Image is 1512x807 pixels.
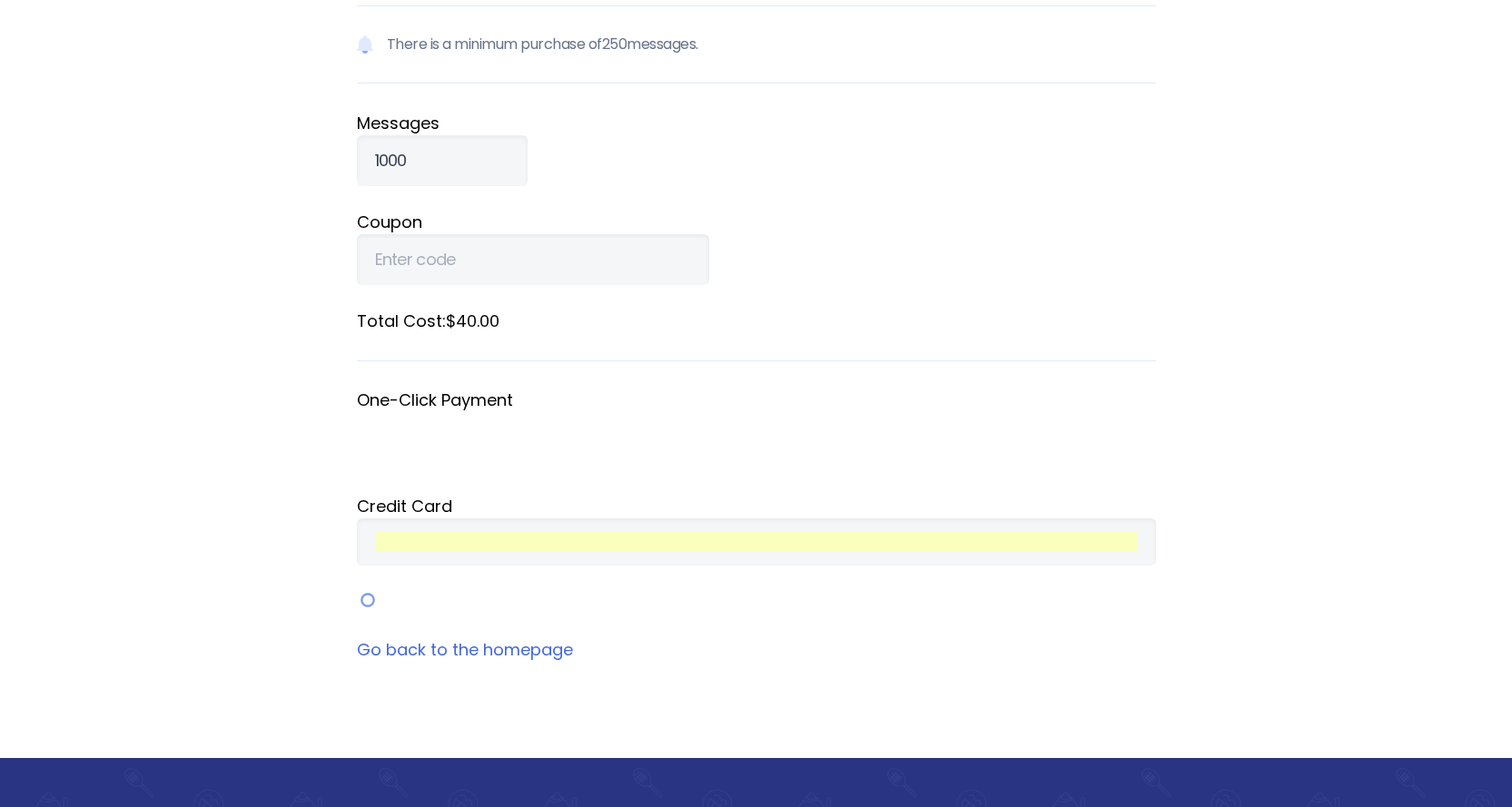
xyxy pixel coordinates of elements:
label: Total Cost: $40.00 [357,309,1156,333]
label: Coupon [357,210,1156,234]
input: Qty [357,135,528,186]
iframe: Secure payment button frame [357,412,1156,470]
input: Enter code [357,234,709,285]
fieldset: One-Click Payment [357,389,1156,470]
img: Notification icon [357,34,373,55]
div: Credit Card [357,494,1156,518]
a: Go back to the homepage [357,638,573,661]
p: There is a minimum purchase of 250 messages. [357,5,1156,84]
label: Message s [357,111,1156,135]
iframe: Secure card payment input frame [375,532,1138,552]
